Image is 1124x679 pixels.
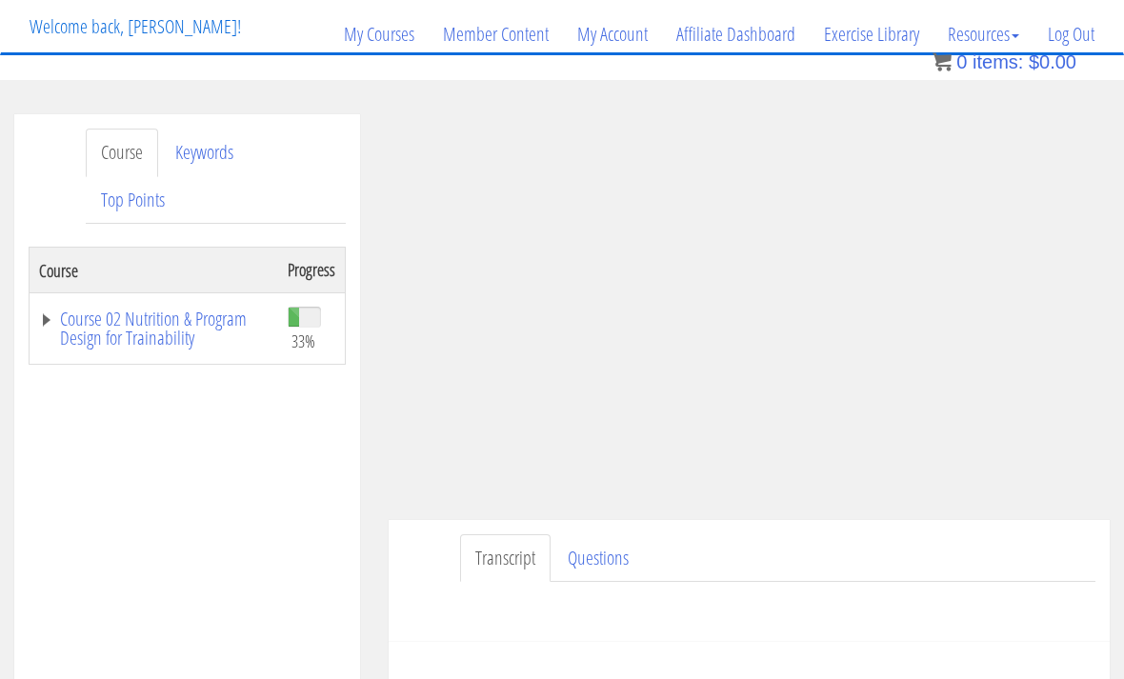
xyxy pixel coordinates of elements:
span: items: [973,51,1023,72]
th: Course [30,248,279,293]
span: 0 [956,51,967,72]
span: $ [1029,51,1039,72]
a: Course [86,129,158,177]
a: Course 02 Nutrition & Program Design for Trainability [39,310,269,348]
a: Keywords [160,129,249,177]
bdi: 0.00 [1029,51,1076,72]
a: Questions [552,534,644,583]
th: Progress [278,248,346,293]
a: Top Points [86,176,180,225]
span: 33% [291,330,315,351]
img: icon11.png [933,52,952,71]
a: Transcript [460,534,551,583]
a: 0 items: $0.00 [933,51,1076,72]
